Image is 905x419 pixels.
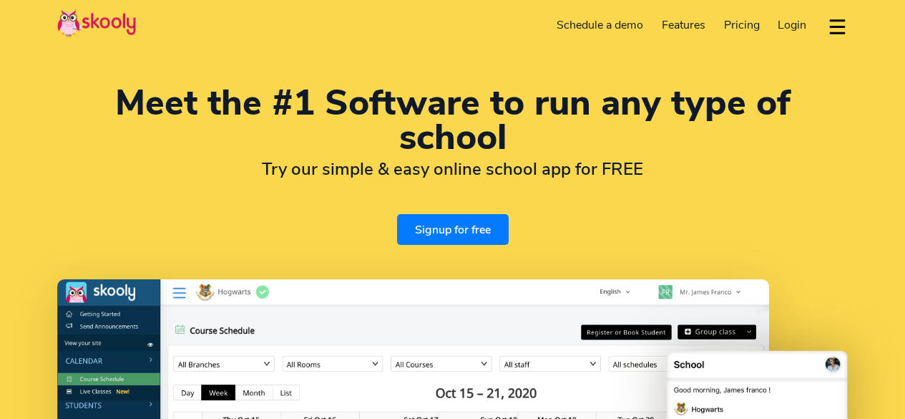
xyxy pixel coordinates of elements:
[57,86,848,155] h1: Meet the #1 Software to run any type of school
[778,17,806,33] span: Login
[724,17,760,33] span: Pricing
[827,10,848,43] button: dropdown menu
[548,14,653,37] a: Schedule a demo
[768,14,816,37] a: Login
[57,9,136,37] img: Skooly
[715,14,769,37] a: Pricing
[652,14,715,37] a: Features
[57,158,848,180] h2: Try our simple & easy online school app for FREE
[397,214,509,245] a: Signup for free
